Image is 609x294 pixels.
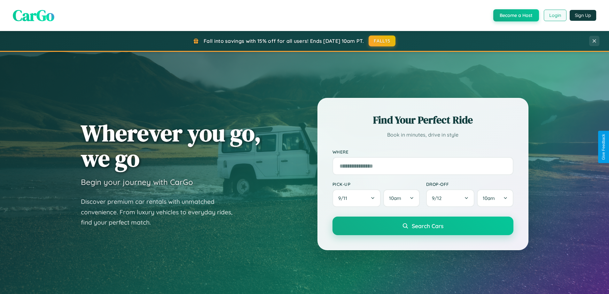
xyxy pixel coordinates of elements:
[477,189,513,207] button: 10am
[338,195,350,201] span: 9 / 11
[601,134,606,160] div: Give Feedback
[426,181,513,187] label: Drop-off
[332,189,381,207] button: 9/11
[204,38,364,44] span: Fall into savings with 15% off for all users! Ends [DATE] 10am PT.
[81,177,193,187] h3: Begin your journey with CarGo
[332,217,513,235] button: Search Cars
[81,120,261,171] h1: Wherever you go, we go
[570,10,596,21] button: Sign Up
[369,36,395,46] button: FALL15
[544,10,566,21] button: Login
[389,195,401,201] span: 10am
[13,5,54,26] span: CarGo
[426,189,475,207] button: 9/12
[493,9,539,21] button: Become a Host
[81,196,241,228] p: Discover premium car rentals with unmatched convenience. From luxury vehicles to everyday rides, ...
[332,149,513,155] label: Where
[383,189,419,207] button: 10am
[432,195,445,201] span: 9 / 12
[332,181,420,187] label: Pick-up
[332,113,513,127] h2: Find Your Perfect Ride
[332,130,513,139] p: Book in minutes, drive in style
[412,222,443,229] span: Search Cars
[483,195,495,201] span: 10am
